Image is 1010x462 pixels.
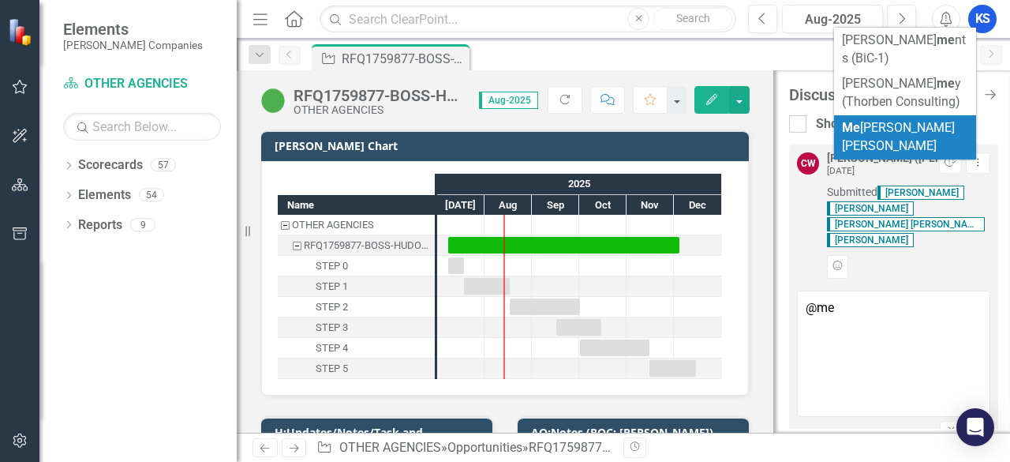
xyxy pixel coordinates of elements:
a: Reports [78,216,122,235]
div: Name [278,195,435,215]
textarea: @me [797,291,990,417]
span: Elements [63,20,203,39]
div: Task: Start date: 2025-07-08 End date: 2025-12-04 [448,237,679,254]
div: STEP 3 [316,317,348,338]
b: Me [842,120,860,135]
div: STEP 4 [278,338,435,359]
div: Aug-2025 [787,10,877,29]
div: RFQ1759877-BOSS-HUDOIG-GSAMAS (Business Operations Support Services) [342,49,466,69]
div: Dec [674,195,722,216]
div: RFQ1759877-BOSS-HUDOIG-GSAMAS (Business Operations Support Services) [278,235,435,256]
div: OTHER AGENCIES [292,215,374,235]
img: Active [260,88,286,113]
div: CW [797,152,819,175]
span: Search [676,12,710,24]
div: STEP 1 [278,276,435,297]
span: [PERSON_NAME] [PERSON_NAME] [827,217,985,231]
div: STEP 1 [316,276,348,297]
input: Search ClearPoint... [320,6,736,33]
div: STEP 3 [278,317,435,338]
div: STEP 2 [278,297,435,317]
div: Open Intercom Messenger [956,408,994,446]
button: Search [653,8,732,30]
div: RFQ1759877-BOSS-HUDOIG-GSAMAS (Business Operations Support Services) [294,87,463,104]
small: [PERSON_NAME] Companies [63,39,203,51]
div: STEP 2 [316,297,348,317]
div: Task: Start date: 2025-07-08 End date: 2025-07-18 [448,257,464,274]
div: Task: Start date: 2025-07-08 End date: 2025-07-18 [278,256,435,276]
div: Nov [627,195,674,216]
div: Task: Start date: 2025-10-01 End date: 2025-11-15 [580,340,649,356]
span: Aug-2025 [479,92,538,109]
div: STEP 5 [278,359,435,379]
div: 9 [130,218,155,231]
div: Aug [484,195,532,216]
span: [PERSON_NAME] [PERSON_NAME] [842,120,955,153]
b: me [937,32,955,47]
a: Opportunities [447,440,522,455]
div: » » [316,439,612,457]
div: Sep [532,195,579,216]
div: STEP 4 [316,338,348,359]
div: Task: Start date: 2025-08-17 End date: 2025-10-01 [510,299,580,315]
small: [DATE] [827,165,855,176]
div: Jul [437,195,484,216]
div: Task: Start date: 2025-09-16 End date: 2025-10-15 [556,319,601,336]
a: OTHER AGENCIES [339,440,441,455]
div: Task: Start date: 2025-07-18 End date: 2025-08-17 [278,276,435,297]
span: [PERSON_NAME] y (Thorben Consulting) [842,76,961,109]
div: 54 [139,189,164,202]
a: OTHER AGENCIES [63,75,221,93]
span: [PERSON_NAME] [827,233,914,247]
span: [PERSON_NAME] [827,201,914,216]
div: Discussion [789,86,974,103]
a: Elements [78,186,131,205]
div: STEP 5 [316,359,348,379]
div: Task: OTHER AGENCIES Start date: 2025-07-08 End date: 2025-07-09 [278,215,435,235]
div: OTHER AGENCIES [294,104,463,116]
div: Task: Start date: 2025-09-16 End date: 2025-10-15 [278,317,435,338]
div: Show Resolved [816,115,903,133]
div: STEP 0 [278,256,435,276]
b: me [937,76,955,91]
input: Search Below... [63,113,221,141]
div: RFQ1759877-BOSS-HUDOIG-GSAMAS (Business Operations Support Services) [529,440,964,455]
div: Task: Start date: 2025-07-18 End date: 2025-08-17 [464,278,510,295]
div: Task: Start date: 2025-11-15 End date: 2025-12-15 [649,360,696,377]
div: Task: Start date: 2025-10-01 End date: 2025-11-15 [278,338,435,359]
h3: AQ:Notes (POC: [PERSON_NAME])([URL][DOMAIN_NAME]) [531,426,741,451]
img: ClearPoint Strategy [8,18,36,46]
div: 2025 [437,174,722,194]
div: Oct [579,195,627,216]
span: Submitted [827,184,990,247]
a: Scorecards [78,156,143,175]
div: Task: Start date: 2025-07-08 End date: 2025-12-04 [278,235,435,256]
div: RFQ1759877-BOSS-HUDOIG-GSAMAS (Business Operations Support Services) [304,235,430,256]
span: [PERSON_NAME] nts (BiC-1) [842,32,966,66]
div: 57 [151,159,176,172]
h3: H:Updates/Notes/Task and Assignments (PdM/PM) [275,426,484,451]
button: Aug-2025 [782,5,883,33]
div: STEP 0 [316,256,348,276]
div: OTHER AGENCIES [278,215,435,235]
span: [PERSON_NAME] [877,186,964,200]
button: KS [968,5,997,33]
div: Task: Start date: 2025-08-17 End date: 2025-10-01 [278,297,435,317]
h3: [PERSON_NAME] Chart [275,140,741,152]
div: Task: Start date: 2025-11-15 End date: 2025-12-15 [278,359,435,379]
